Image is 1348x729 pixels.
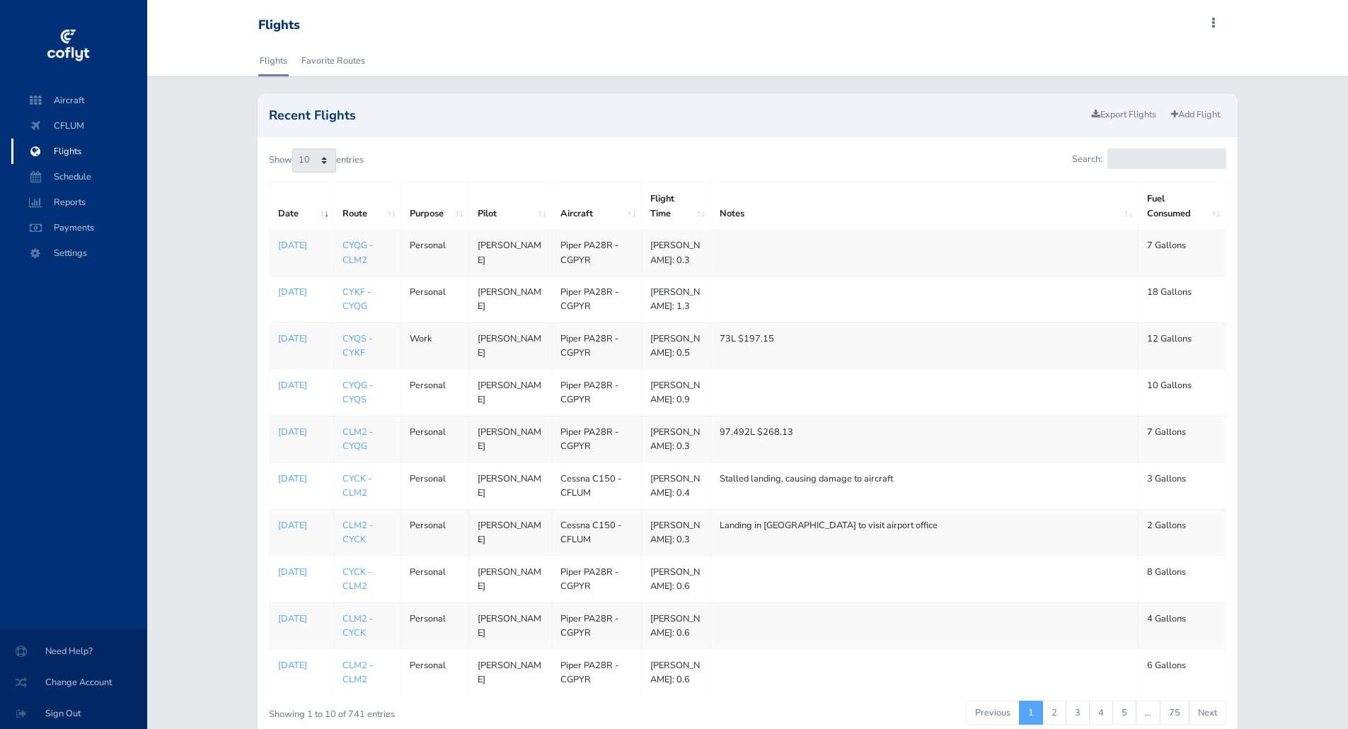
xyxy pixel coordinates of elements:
td: [PERSON_NAME] [469,649,552,695]
input: Search: [1107,148,1226,169]
a: Add Flight [1165,105,1226,125]
td: Piper PA28R - CGPYR [551,322,641,369]
th: Fuel Consumed: activate to sort column ascending [1138,183,1226,230]
a: Next [1189,701,1226,725]
span: Sign Out [17,701,130,726]
td: Cessna C150 - CFLUM [551,509,641,556]
a: 75 [1160,701,1189,725]
div: Flights [258,18,300,33]
a: CYQS - CYKF [342,332,372,359]
td: Personal [401,462,469,509]
span: Reports [25,189,133,215]
td: 7 Gallons [1138,230,1226,276]
td: 18 Gallons [1138,276,1226,323]
td: Personal [401,416,469,462]
th: Purpose: activate to sort column ascending [401,183,469,230]
a: 4 [1089,701,1113,725]
a: 2 [1042,701,1066,725]
td: [PERSON_NAME]: 0.6 [641,649,710,695]
span: Need Help? [17,638,130,664]
td: [PERSON_NAME] [469,416,552,462]
td: Personal [401,556,469,602]
img: coflyt logo [45,25,91,67]
div: Showing 1 to 10 of 741 entries [269,699,657,721]
th: Aircraft: activate to sort column ascending [551,183,641,230]
p: [DATE] [278,612,325,626]
a: [DATE] [278,332,325,346]
a: CLM2 - CYCK [342,519,373,546]
td: Piper PA28R - CGPYR [551,276,641,323]
th: Flight Time: activate to sort column ascending [641,183,710,230]
th: Route: activate to sort column ascending [334,183,401,230]
td: [PERSON_NAME] [469,322,552,369]
td: Personal [401,509,469,556]
td: [PERSON_NAME]: 0.4 [641,462,710,509]
td: Piper PA28R - CGPYR [551,369,641,416]
td: [PERSON_NAME] [469,230,552,276]
a: Favorite Routes [300,45,367,76]
a: [DATE] [278,238,325,252]
a: 3 [1066,701,1090,725]
td: 2 Gallons [1138,509,1226,556]
a: [DATE] [278,425,325,439]
td: Landing in [GEOGRAPHIC_DATA] to visit airport office [710,509,1138,556]
td: Piper PA28R - CGPYR [551,556,641,602]
label: Show entries [269,148,364,173]
a: [DATE] [278,285,325,299]
td: [PERSON_NAME]: 0.3 [641,416,710,462]
a: [DATE] [278,518,325,532]
a: CYKF - CYQG [342,286,371,313]
p: [DATE] [278,565,325,579]
td: [PERSON_NAME]: 0.3 [641,509,710,556]
td: 12 Gallons [1138,322,1226,369]
span: Change Account [17,670,130,695]
td: Cessna C150 - CFLUM [551,462,641,509]
span: CFLUM [25,113,133,139]
td: [PERSON_NAME] [469,556,552,602]
td: Piper PA28R - CGPYR [551,649,641,695]
td: Piper PA28R - CGPYR [551,602,641,649]
td: Work [401,322,469,369]
a: [DATE] [278,472,325,486]
td: [PERSON_NAME]: 0.3 [641,230,710,276]
a: [DATE] [278,658,325,672]
td: Personal [401,369,469,416]
th: Notes: activate to sort column ascending [710,183,1138,230]
td: [PERSON_NAME]: 1.3 [641,276,710,323]
td: Personal [401,602,469,649]
td: 73L $197.15 [710,322,1138,369]
a: Flights [258,45,289,76]
td: [PERSON_NAME] [469,602,552,649]
td: Stalled landing, causing damage to aircraft [710,462,1138,509]
td: [PERSON_NAME] [469,462,552,509]
a: CLM2 - CYQG [342,426,373,453]
td: Piper PA28R - CGPYR [551,230,641,276]
a: CLM2 - CLM2 [342,659,373,686]
td: 8 Gallons [1138,556,1226,602]
span: Settings [25,240,133,266]
td: [PERSON_NAME]: 0.6 [641,602,710,649]
td: Piper PA28R - CGPYR [551,416,641,462]
td: [PERSON_NAME] [469,509,552,556]
td: [PERSON_NAME] [469,369,552,416]
td: Personal [401,649,469,695]
a: 1 [1019,701,1043,725]
select: Showentries [292,148,336,173]
a: CYQG - CLM2 [342,239,373,266]
th: Date: activate to sort column ascending [270,183,334,230]
a: [DATE] [278,378,325,392]
span: Schedule [25,164,133,189]
a: CYCK - CLM2 [342,566,371,593]
span: Flights [25,139,133,164]
td: Personal [401,276,469,323]
td: [PERSON_NAME]: 0.9 [641,369,710,416]
th: Pilot: activate to sort column ascending [469,183,552,230]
